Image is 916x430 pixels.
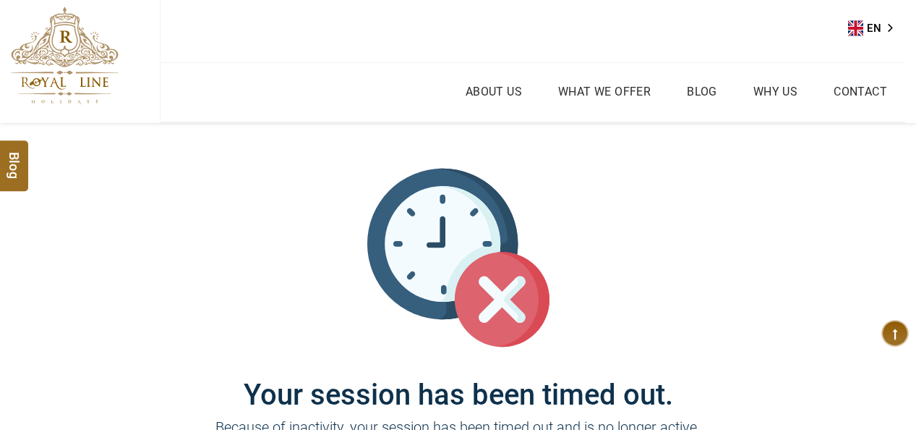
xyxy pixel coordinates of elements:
[683,81,721,102] a: Blog
[367,166,549,349] img: session_time_out.svg
[11,7,119,104] img: The Royal Line Holidays
[848,17,903,39] div: Language
[848,17,903,39] aside: Language selected: English
[555,81,654,102] a: What we Offer
[830,81,891,102] a: Contact
[462,81,526,102] a: About Us
[5,151,24,164] span: Blog
[750,81,801,102] a: Why Us
[848,17,903,39] a: EN
[25,349,892,412] h1: Your session has been timed out.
